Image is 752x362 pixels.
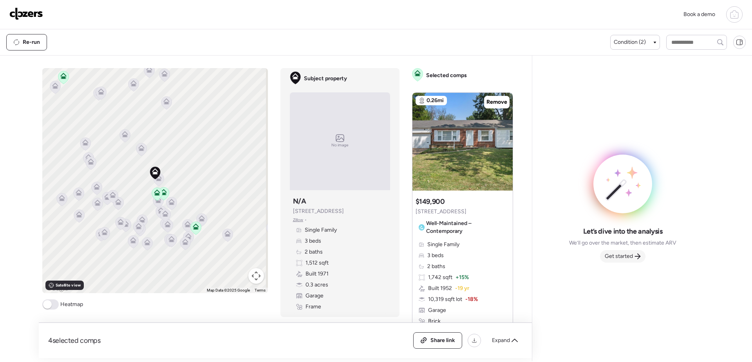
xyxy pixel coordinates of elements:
span: 4 selected comps [48,336,101,345]
span: Garage [305,292,324,300]
span: Book a demo [683,11,715,18]
span: 2 baths [427,263,445,270]
button: Map camera controls [248,268,264,284]
img: Google [44,283,70,293]
span: [STREET_ADDRESS] [416,208,466,216]
span: 1,742 sqft [428,274,452,281]
span: Frame [305,303,321,311]
span: 1,512 sqft [305,259,329,267]
h3: N/A [293,196,306,206]
span: Map Data ©2025 Google [207,288,250,292]
span: Well-Maintained – Contemporary [426,220,506,235]
span: 10,319 sqft lot [428,295,462,303]
span: Share link [430,337,455,344]
span: • [305,217,307,223]
span: -18% [465,295,478,303]
span: No image [331,142,349,148]
span: Get started [605,252,633,260]
span: Selected comps [426,72,467,79]
span: We’ll go over the market, then estimate ARV [569,239,676,247]
span: Garage [428,306,446,314]
span: [STREET_ADDRESS] [293,207,344,215]
a: Open this area in Google Maps (opens a new window) [44,283,70,293]
span: Heatmap [60,301,83,308]
span: 3 beds [427,252,444,259]
span: Let’s dive into the analysis [583,227,663,236]
span: Single Family [305,226,337,234]
img: Logo [9,7,43,20]
span: 3 beds [305,237,321,245]
span: 0.26mi [427,97,444,104]
span: 2 baths [305,248,323,256]
a: Terms (opens in new tab) [255,288,266,292]
span: Brick [428,317,441,325]
span: 0.3 acres [305,281,328,289]
span: Re-run [23,38,40,46]
span: + 15% [456,274,469,281]
span: Expand [492,337,510,344]
span: Built 1971 [305,270,329,278]
span: Zillow [293,217,304,223]
h3: $149,900 [416,197,445,206]
span: Satellite view [56,282,81,288]
span: Built 1952 [428,285,452,292]
span: Remove [486,98,507,106]
span: Single Family [427,241,459,249]
span: Subject property [304,75,347,83]
span: -19 yr [455,285,469,292]
span: Condition (2) [614,38,646,46]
